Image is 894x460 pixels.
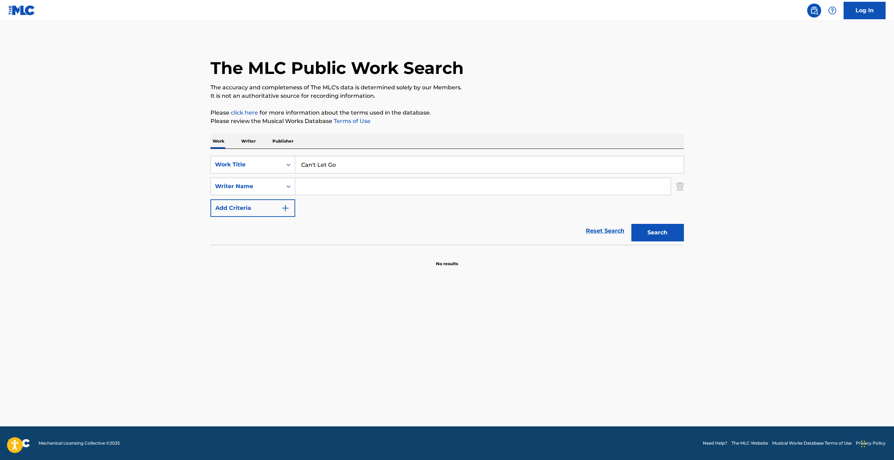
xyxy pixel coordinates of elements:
[210,199,295,217] button: Add Criteria
[772,440,852,446] a: Musical Works Database Terms of Use
[239,134,258,149] p: Writer
[210,156,684,245] form: Search Form
[436,252,458,267] p: No results
[859,426,894,460] iframe: Chat Widget
[332,118,370,124] a: Terms of Use
[856,440,886,446] a: Privacy Policy
[210,109,684,117] p: Please for more information about the terms used in the database.
[8,5,35,15] img: MLC Logo
[210,134,227,149] p: Work
[807,4,821,18] a: Public Search
[631,224,684,241] button: Search
[828,6,837,15] img: help
[810,6,818,15] img: search
[8,439,30,447] img: logo
[281,204,290,212] img: 9d2ae6d4665cec9f34b9.svg
[231,109,258,116] a: click here
[844,2,886,19] a: Log In
[861,433,865,454] div: Drag
[210,117,684,125] p: Please review the Musical Works Database
[825,4,839,18] div: Help
[582,223,628,239] a: Reset Search
[270,134,296,149] p: Publisher
[210,83,684,92] p: The accuracy and completeness of The MLC's data is determined solely by our Members.
[676,178,684,195] img: Delete Criterion
[732,440,768,446] a: The MLC Website
[39,440,120,446] span: Mechanical Licensing Collective © 2025
[210,57,464,78] h1: The MLC Public Work Search
[703,440,727,446] a: Need Help?
[210,92,684,100] p: It is not an authoritative source for recording information.
[215,182,278,191] div: Writer Name
[215,160,278,169] div: Work Title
